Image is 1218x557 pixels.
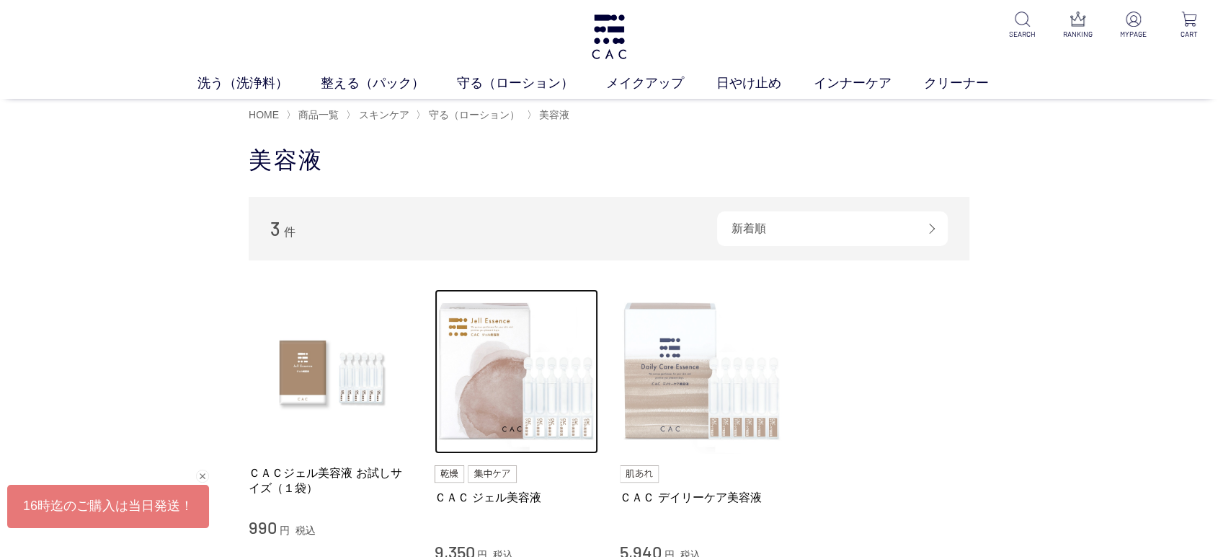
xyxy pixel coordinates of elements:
img: logo_orange.svg [23,23,35,35]
span: 守る（ローション） [429,109,520,120]
img: 乾燥 [435,465,465,483]
span: 3 [270,217,280,240]
img: 肌あれ [620,465,659,483]
li: 〉 [416,108,523,122]
img: 集中ケア [468,465,517,483]
h1: 美容液 [249,145,969,176]
p: SEARCH [1005,29,1040,40]
a: HOME [249,109,279,120]
span: 件 [283,226,295,238]
span: 商品一覧 [298,109,339,120]
a: RANKING [1060,12,1095,40]
li: 〉 [346,108,413,122]
a: MYPAGE [1116,12,1151,40]
a: スキンケア [356,109,409,120]
a: 整える（パック） [321,74,457,93]
a: 守る（ローション） [426,109,520,120]
a: ＣＡＣ デイリーケア美容液 [620,490,784,505]
div: ドメイン: [DOMAIN_NAME] [37,38,166,51]
a: クリーナー [924,74,1021,93]
img: ＣＡＣ ジェル美容液 [435,289,599,454]
a: 日やけ止め [716,74,814,93]
span: 990 [249,517,277,538]
div: キーワード流入 [167,87,232,96]
a: メイクアップ [606,74,716,93]
span: 美容液 [539,109,569,120]
span: 税込 [295,525,316,536]
div: ドメイン概要 [65,87,120,96]
a: 商品一覧 [295,109,339,120]
p: MYPAGE [1116,29,1151,40]
p: CART [1171,29,1206,40]
p: RANKING [1060,29,1095,40]
img: ＣＡＣジェル美容液 お試しサイズ（１袋） [249,289,413,454]
li: 〉 [285,108,342,122]
li: 〉 [526,108,573,122]
img: ＣＡＣ デイリーケア美容液 [620,289,784,454]
a: ＣＡＣジェル美容液 お試しサイズ（１袋） [249,465,413,496]
div: v 4.0.25 [40,23,71,35]
img: website_grey.svg [23,38,35,51]
a: CART [1171,12,1206,40]
a: ＣＡＣ ジェル美容液 [435,490,599,505]
img: tab_domain_overview_orange.svg [49,85,61,97]
img: logo [590,14,628,59]
a: 美容液 [536,109,569,120]
a: 守る（ローション） [457,74,606,93]
img: tab_keywords_by_traffic_grey.svg [151,85,163,97]
a: 洗う（洗浄料） [197,74,321,93]
span: スキンケア [359,109,409,120]
div: 新着順 [717,211,948,246]
span: 円 [280,525,290,536]
a: SEARCH [1005,12,1040,40]
a: インナーケア [814,74,924,93]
